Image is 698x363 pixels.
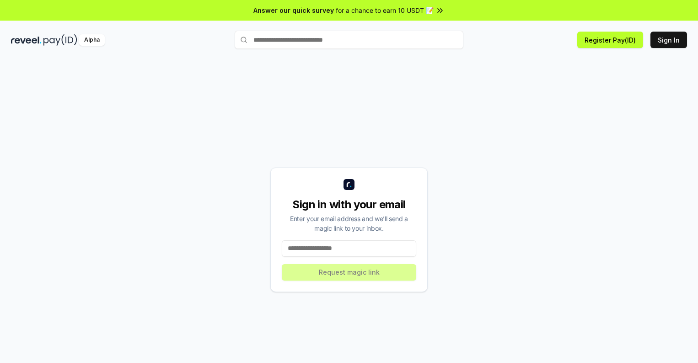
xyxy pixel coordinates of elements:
button: Register Pay(ID) [577,32,643,48]
img: reveel_dark [11,34,42,46]
img: pay_id [43,34,77,46]
div: Sign in with your email [282,197,416,212]
button: Sign In [650,32,687,48]
div: Enter your email address and we’ll send a magic link to your inbox. [282,214,416,233]
div: Alpha [79,34,105,46]
span: for a chance to earn 10 USDT 📝 [336,5,434,15]
img: logo_small [344,179,354,190]
span: Answer our quick survey [253,5,334,15]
